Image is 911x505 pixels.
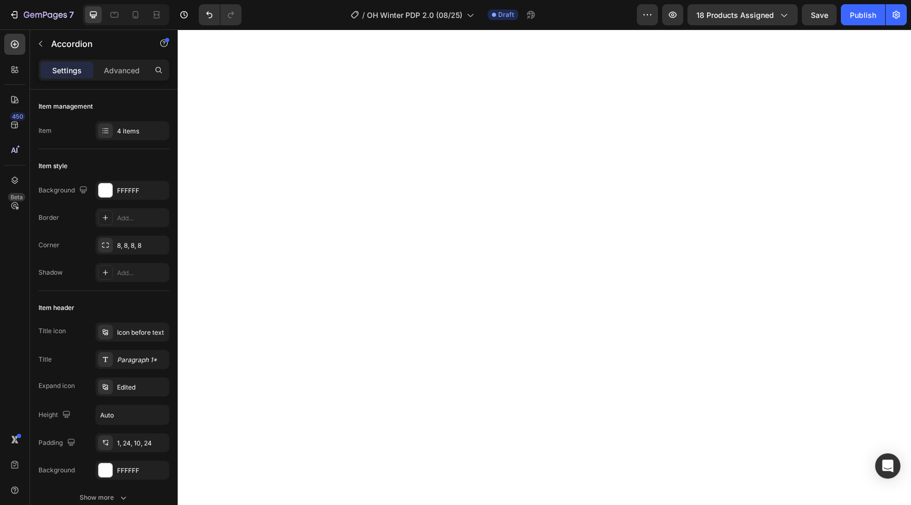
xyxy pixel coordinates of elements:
[117,439,167,448] div: 1, 24, 10, 24
[850,9,876,21] div: Publish
[38,355,52,364] div: Title
[38,408,73,422] div: Height
[38,465,75,475] div: Background
[802,4,837,25] button: Save
[38,381,75,391] div: Expand icon
[199,4,241,25] div: Undo/Redo
[8,193,25,201] div: Beta
[51,37,141,50] p: Accordion
[362,9,365,21] span: /
[117,186,167,196] div: FFFFFF
[38,436,77,450] div: Padding
[38,326,66,336] div: Title icon
[38,213,59,222] div: Border
[811,11,828,20] span: Save
[117,355,167,365] div: Paragraph 1*
[687,4,798,25] button: 18 products assigned
[38,268,63,277] div: Shadow
[696,9,774,21] span: 18 products assigned
[10,112,25,121] div: 450
[38,303,74,313] div: Item header
[104,65,140,76] p: Advanced
[4,4,79,25] button: 7
[117,383,167,392] div: Edited
[38,126,52,135] div: Item
[38,161,67,171] div: Item style
[841,4,885,25] button: Publish
[96,405,169,424] input: Auto
[117,213,167,223] div: Add...
[117,268,167,278] div: Add...
[117,466,167,475] div: FFFFFF
[69,8,74,21] p: 7
[178,30,911,505] iframe: Design area
[498,10,514,20] span: Draft
[38,240,60,250] div: Corner
[80,492,129,503] div: Show more
[117,127,167,136] div: 4 items
[38,102,93,111] div: Item management
[875,453,900,479] div: Open Intercom Messenger
[367,9,462,21] span: OH Winter PDP 2.0 (08/25)
[117,241,167,250] div: 8, 8, 8, 8
[38,183,90,198] div: Background
[52,65,82,76] p: Settings
[117,328,167,337] div: Icon before text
